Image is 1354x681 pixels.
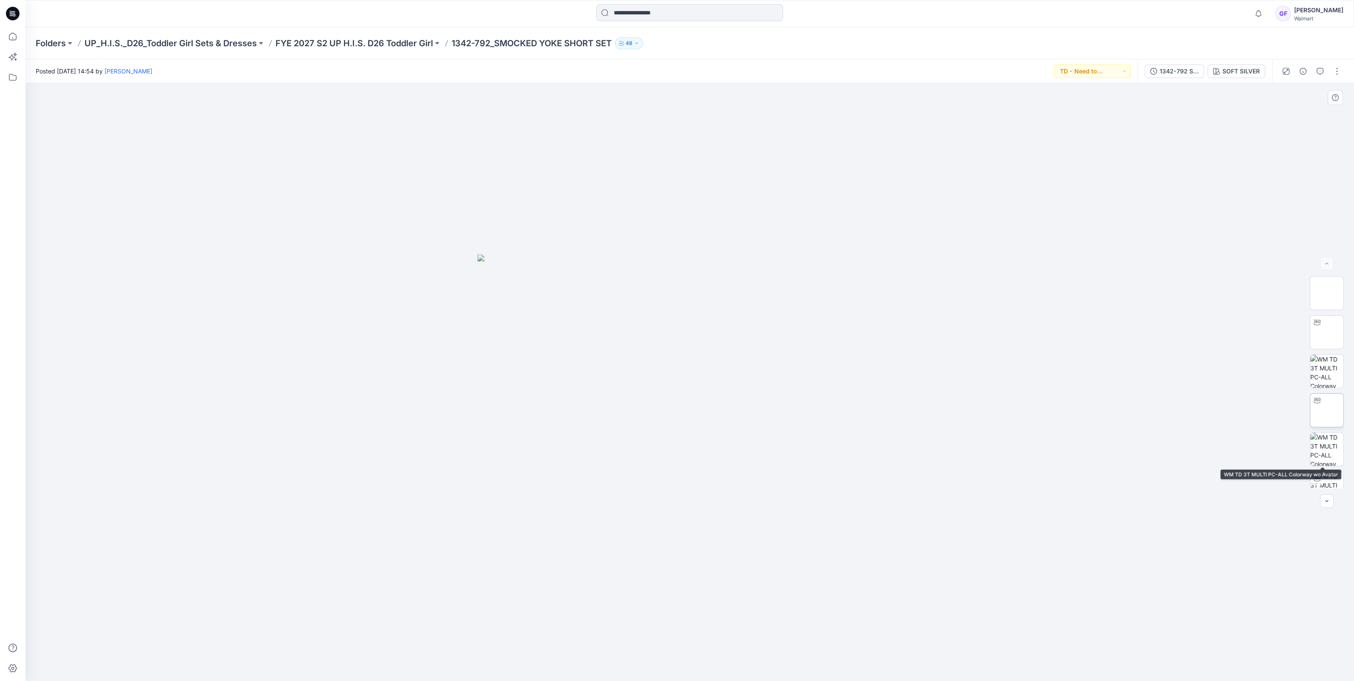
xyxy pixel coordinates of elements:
[1294,15,1343,22] div: Walmart
[1208,64,1265,78] button: SOFT SILVER
[275,37,433,49] a: FYE 2027 S2 UP H.I.S. D26 Toddler Girl
[1294,5,1343,15] div: [PERSON_NAME]
[478,255,902,681] img: eyJhbGciOiJIUzI1NiIsImtpZCI6IjAiLCJzbHQiOiJzZXMiLCJ0eXAiOiJKV1QifQ.eyJkYXRhIjp7InR5cGUiOiJzdG9yYW...
[1222,67,1260,76] div: SOFT SILVER
[1310,472,1343,505] img: WM TD 3T MULTI PC-ALL Turntable with Avatar
[1310,316,1343,349] img: WM TD 3T MULTI PC-ALL Turntable with Avatar
[615,37,643,49] button: 48
[36,37,66,49] a: Folders
[1160,67,1199,76] div: 1342-792 SMOCKED YOKE SHORT SET 8-3
[1310,277,1343,310] img: WM TD 3T MULTI PC-ALL Colorway wo Avatar
[36,67,152,76] span: Posted [DATE] 14:54 by
[1310,355,1343,388] img: WM TD 3T MULTI PC-ALL Colorway wo Avatar
[452,37,612,49] p: 1342-792_SMOCKED YOKE SHORT SET
[104,67,152,75] a: [PERSON_NAME]
[84,37,257,49] a: UP_H.I.S._D26_Toddler Girl Sets & Dresses
[1145,64,1204,78] button: 1342-792 SMOCKED YOKE SHORT SET 8-3
[1296,64,1310,78] button: Details
[1310,433,1343,466] img: WM TD 3T MULTI PC-ALL Colorway wo Avatar
[626,39,632,48] p: 48
[1275,6,1291,21] div: GF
